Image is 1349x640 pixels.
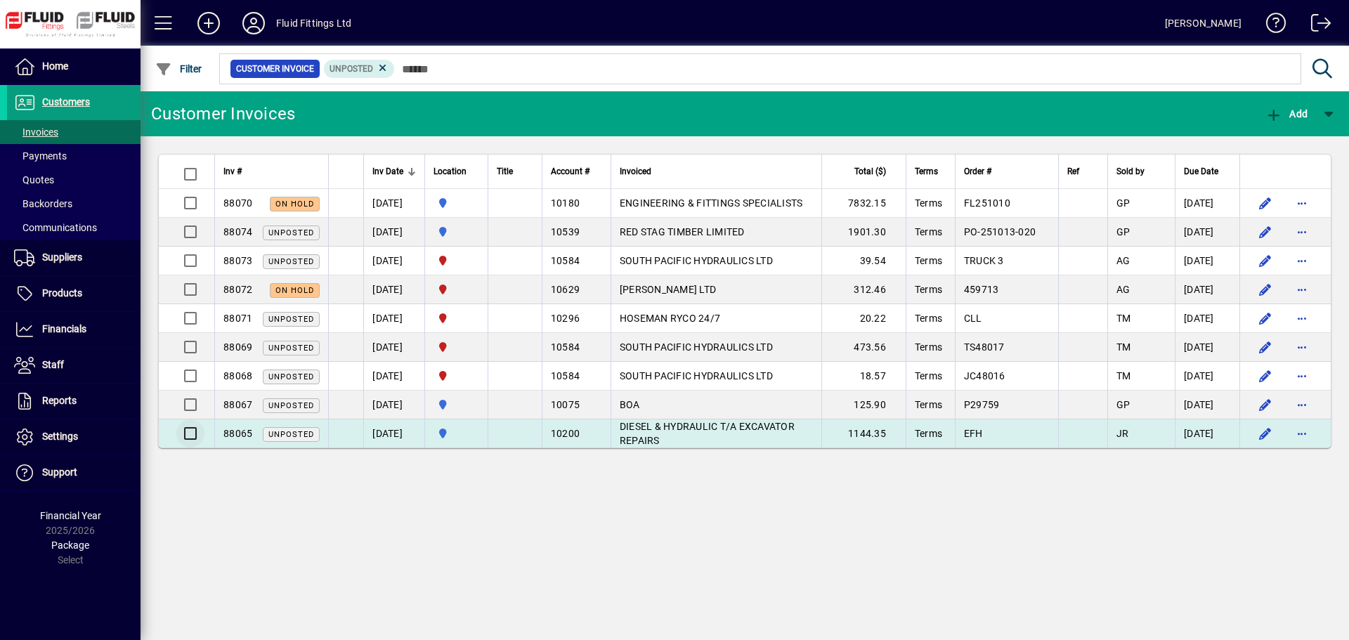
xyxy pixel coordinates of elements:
[14,150,67,162] span: Payments
[363,247,424,275] td: [DATE]
[434,253,479,268] span: CHRISTCHURCH
[1116,399,1130,410] span: GP
[434,311,479,326] span: CHRISTCHURCH
[223,197,252,209] span: 88070
[854,164,886,179] span: Total ($)
[964,341,1005,353] span: TS48017
[7,216,141,240] a: Communications
[223,370,252,381] span: 88068
[434,164,479,179] div: Location
[620,255,773,266] span: SOUTH PACIFIC HYDRAULICS LTD
[964,226,1036,237] span: PO-251013-020
[1116,370,1131,381] span: TM
[268,372,314,381] span: Unposted
[7,120,141,144] a: Invoices
[915,313,942,324] span: Terms
[1254,422,1277,445] button: Edit
[7,348,141,383] a: Staff
[964,313,982,324] span: CLL
[551,284,580,295] span: 10629
[268,401,314,410] span: Unposted
[1184,164,1231,179] div: Due Date
[1254,278,1277,301] button: Edit
[152,56,206,81] button: Filter
[434,339,479,355] span: CHRISTCHURCH
[915,284,942,295] span: Terms
[1254,393,1277,416] button: Edit
[551,164,589,179] span: Account #
[223,226,252,237] span: 88074
[1175,275,1239,304] td: [DATE]
[372,164,416,179] div: Inv Date
[964,197,1010,209] span: FL251010
[915,341,942,353] span: Terms
[551,255,580,266] span: 10584
[1291,365,1313,387] button: More options
[1254,221,1277,243] button: Edit
[1175,333,1239,362] td: [DATE]
[223,255,252,266] span: 88073
[324,60,395,78] mat-chip: Customer Invoice Status: Unposted
[276,12,351,34] div: Fluid Fittings Ltd
[620,284,716,295] span: [PERSON_NAME] LTD
[231,11,276,36] button: Profile
[964,284,999,295] span: 459713
[1291,249,1313,272] button: More options
[1116,164,1145,179] span: Sold by
[363,419,424,448] td: [DATE]
[915,197,942,209] span: Terms
[1175,304,1239,333] td: [DATE]
[268,344,314,353] span: Unposted
[42,252,82,263] span: Suppliers
[1254,192,1277,214] button: Edit
[363,304,424,333] td: [DATE]
[1116,164,1166,179] div: Sold by
[1291,336,1313,358] button: More options
[14,222,97,233] span: Communications
[42,395,77,406] span: Reports
[223,428,252,439] span: 88065
[363,218,424,247] td: [DATE]
[821,247,906,275] td: 39.54
[434,164,467,179] span: Location
[964,370,1005,381] span: JC48016
[7,276,141,311] a: Products
[223,284,252,295] span: 88072
[1175,189,1239,218] td: [DATE]
[1265,108,1308,119] span: Add
[223,399,252,410] span: 88067
[236,62,314,76] span: Customer Invoice
[7,192,141,216] a: Backorders
[915,399,942,410] span: Terms
[42,359,64,370] span: Staff
[434,397,479,412] span: AUCKLAND
[14,198,72,209] span: Backorders
[497,164,513,179] span: Title
[1254,365,1277,387] button: Edit
[42,287,82,299] span: Products
[1254,336,1277,358] button: Edit
[821,304,906,333] td: 20.22
[363,362,424,391] td: [DATE]
[620,164,651,179] span: Invoiced
[434,282,479,297] span: CHRISTCHURCH
[268,257,314,266] span: Unposted
[821,275,906,304] td: 312.46
[964,255,1004,266] span: TRUCK 3
[7,419,141,455] a: Settings
[1175,362,1239,391] td: [DATE]
[1175,218,1239,247] td: [DATE]
[7,384,141,419] a: Reports
[821,333,906,362] td: 473.56
[151,103,295,125] div: Customer Invoices
[42,60,68,72] span: Home
[1165,12,1242,34] div: [PERSON_NAME]
[7,240,141,275] a: Suppliers
[1116,284,1130,295] span: AG
[7,49,141,84] a: Home
[821,218,906,247] td: 1901.30
[434,224,479,240] span: AUCKLAND
[821,419,906,448] td: 1144.35
[1254,307,1277,329] button: Edit
[275,286,314,295] span: On hold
